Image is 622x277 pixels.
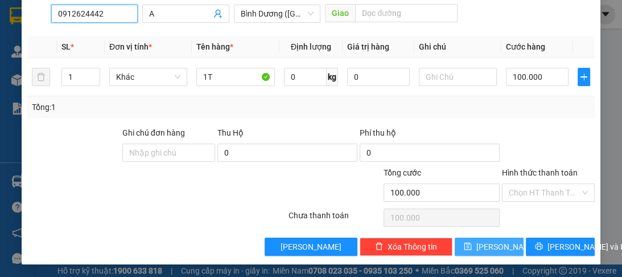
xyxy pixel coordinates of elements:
span: SL [61,42,71,51]
button: save[PERSON_NAME] [455,238,524,256]
span: user-add [213,9,223,18]
span: Khác [116,68,180,85]
input: VD: Bàn, Ghế [196,68,274,86]
input: Dọc đường [355,4,458,22]
span: save [464,242,472,251]
div: Phí thu hộ [360,127,500,144]
button: printer[PERSON_NAME] và In [526,238,595,256]
label: Hình thức thanh toán [502,168,578,177]
input: Ghi chú đơn hàng [122,144,215,162]
button: [PERSON_NAME] [265,238,357,256]
span: Xóa Thông tin [388,241,437,253]
th: Ghi chú [414,36,501,58]
button: plus [578,68,590,86]
span: Giá trị hàng [347,42,389,51]
div: Tổng: 1 [32,101,241,113]
span: [PERSON_NAME] [476,241,537,253]
input: 0 [347,68,410,86]
input: Ghi Chú [419,68,497,86]
span: Giao [325,4,355,22]
span: Cước hàng [506,42,545,51]
button: delete [32,68,50,86]
span: [PERSON_NAME] [281,241,341,253]
span: printer [535,242,543,251]
span: Bình Dương (BX Bàu Bàng) [241,5,314,22]
span: kg [327,68,338,86]
button: deleteXóa Thông tin [360,238,452,256]
span: Thu Hộ [217,128,244,137]
span: plus [578,72,590,82]
span: Đơn vị tính [109,42,152,51]
span: Định lượng [291,42,331,51]
span: Tên hàng [196,42,233,51]
span: delete [375,242,383,251]
div: Chưa thanh toán [287,209,382,229]
label: Ghi chú đơn hàng [122,128,185,137]
span: Tổng cước [384,168,421,177]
